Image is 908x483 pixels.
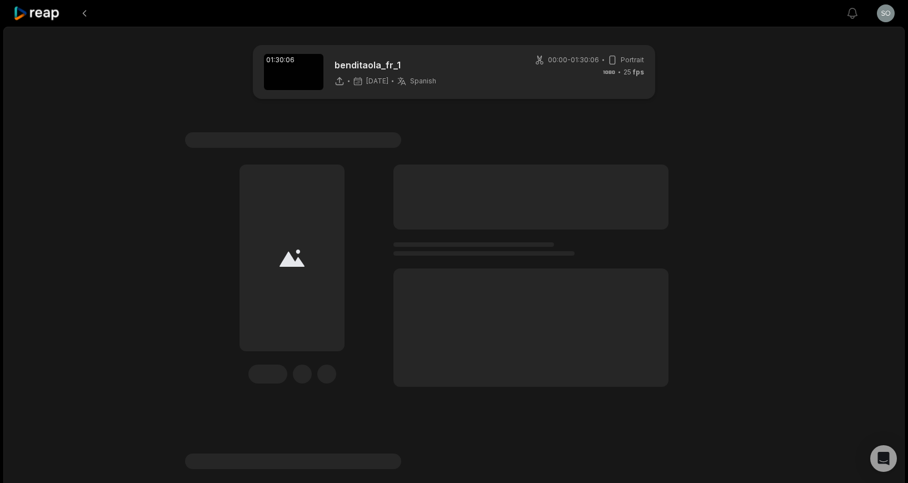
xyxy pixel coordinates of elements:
[410,77,436,86] span: Spanish
[366,77,388,86] span: [DATE]
[264,54,297,66] div: 01:30:06
[621,55,644,65] span: Portrait
[633,68,644,76] span: fps
[335,58,436,72] p: benditaola_fr_1
[185,454,401,469] span: #1 Lorem ipsum dolor sit amet consecteturs
[870,445,897,472] div: Open Intercom Messenger
[623,67,644,77] span: 25
[248,365,287,384] div: Edit
[548,55,599,65] span: 00:00 - 01:30:06
[185,132,401,148] span: #1 Lorem ipsum dolor sit amet consecteturs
